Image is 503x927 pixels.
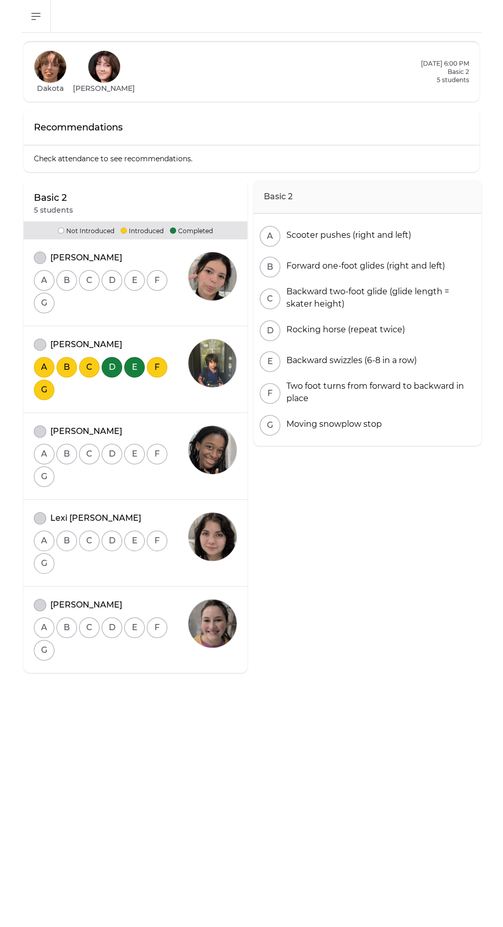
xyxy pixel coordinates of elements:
div: Two foot turns from forward to backward in place [282,380,475,405]
p: 5 students [421,76,469,84]
div: Scooter pushes (right and left) [282,229,411,241]
button: E [124,444,145,464]
div: Moving snowplow stop [282,418,382,430]
h1: [PERSON_NAME] [73,83,135,93]
h2: Basic 2 [254,180,481,214]
button: C [79,444,100,464]
h2: [DATE] 6:00 PM [421,60,469,68]
h1: Dakota [37,83,64,93]
button: G [34,553,54,574]
button: F [260,383,280,404]
button: E [124,270,145,291]
p: Check attendance to see recommendations. [24,145,479,172]
button: D [102,444,122,464]
button: attendance [34,599,46,611]
button: B [260,257,280,277]
button: F [147,357,167,377]
p: 5 students [34,205,73,215]
button: D [102,531,122,551]
button: C [79,617,100,638]
div: Rocking horse (repeat twice) [282,324,405,336]
button: G [34,380,54,400]
button: F [147,617,167,638]
button: G [260,415,280,436]
p: Completed [170,225,213,235]
div: Forward one-foot glides (right and left) [282,260,445,272]
button: A [34,617,54,638]
button: C [260,289,280,309]
button: G [34,293,54,313]
p: Recommendations [34,120,123,135]
button: A [260,226,280,247]
button: A [34,444,54,464]
p: [PERSON_NAME] [50,425,122,438]
button: D [102,357,122,377]
button: A [34,270,54,291]
button: F [147,270,167,291]
button: B [56,444,77,464]
button: E [124,531,145,551]
button: E [124,617,145,638]
button: D [102,270,122,291]
p: [PERSON_NAME] [50,338,122,351]
p: Basic 2 [34,191,73,205]
div: Backward swizzles (6-8 in a row) [282,354,417,367]
button: C [79,357,100,377]
button: attendance [34,425,46,438]
button: D [260,320,280,341]
div: Backward two-foot glide (glide length = skater height) [282,286,475,310]
button: G [34,466,54,487]
p: [PERSON_NAME] [50,252,122,264]
p: Introduced [121,225,164,235]
button: F [147,531,167,551]
button: B [56,357,77,377]
button: F [147,444,167,464]
button: G [34,640,54,660]
button: attendance [34,338,46,351]
p: [PERSON_NAME] [50,599,122,611]
button: A [34,531,54,551]
button: B [56,270,77,291]
p: Lexi [PERSON_NAME] [50,512,141,524]
button: C [79,270,100,291]
button: attendance [34,512,46,524]
button: B [56,617,77,638]
h2: Basic 2 [421,68,469,76]
button: D [102,617,122,638]
button: B [56,531,77,551]
button: E [124,357,145,377]
p: Not Introduced [58,225,114,235]
button: A [34,357,54,377]
button: attendance [34,252,46,264]
button: C [79,531,100,551]
button: E [260,351,280,372]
